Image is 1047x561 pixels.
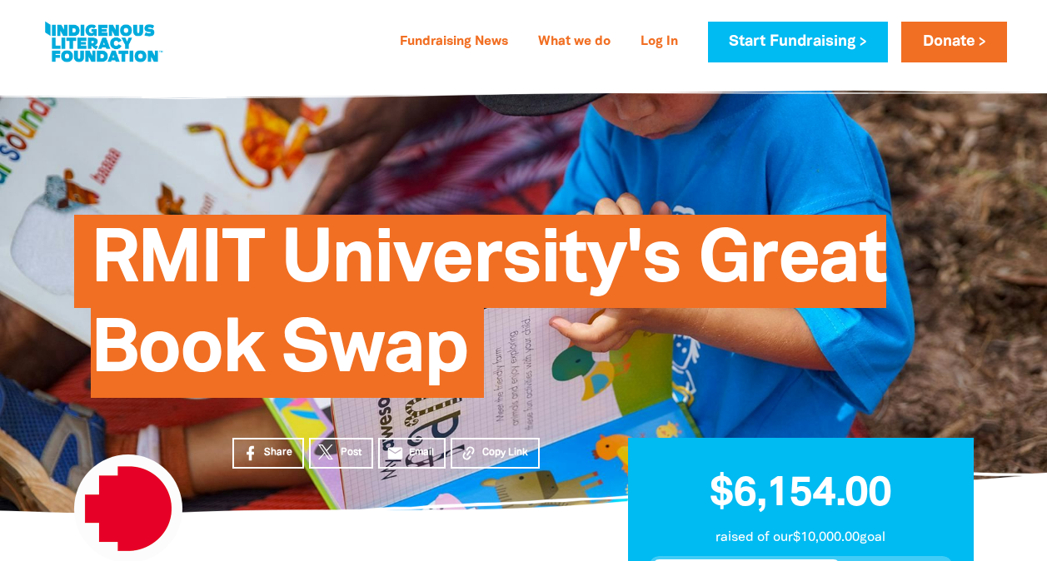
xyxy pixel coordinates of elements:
[451,438,540,469] button: Copy Link
[91,227,886,398] span: RMIT University's Great Book Swap
[901,22,1006,62] a: Donate
[528,29,621,56] a: What we do
[631,29,688,56] a: Log In
[710,475,891,514] span: $6,154.00
[264,445,292,460] span: Share
[309,438,373,469] a: Post
[708,22,888,62] a: Start Fundraising
[649,528,953,548] p: raised of our $10,000.00 goal
[378,438,446,469] a: emailEmail
[482,445,528,460] span: Copy Link
[390,29,518,56] a: Fundraising News
[341,445,361,460] span: Post
[232,438,304,469] a: Share
[386,444,404,462] i: email
[409,445,434,460] span: Email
